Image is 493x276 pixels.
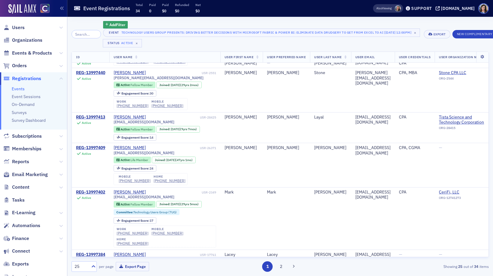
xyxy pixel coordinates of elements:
div: Active [121,41,133,45]
div: CPA, CGMA [399,145,430,151]
span: Events & Products [12,50,52,56]
div: mobile [152,100,183,103]
span: $0 [195,8,200,13]
span: Active [121,83,130,87]
a: REG-13997413 [76,115,105,120]
a: Finance [3,235,29,242]
span: Tiffany Carson [395,5,401,12]
a: Exports [3,261,29,267]
a: REG-13997384 [76,252,105,257]
button: [DOMAIN_NAME] [436,6,477,10]
div: Joined: 1996-05-31 00:00:00 [156,82,201,88]
div: Export [433,33,446,36]
div: [PHONE_NUMBER] [117,241,149,246]
span: [DATE] [171,202,180,206]
div: Joined: 1978-06-30 00:00:00 [152,157,195,163]
div: 17 [121,219,154,222]
a: [PHONE_NUMBER] [152,103,183,108]
div: [PERSON_NAME] [114,252,146,257]
div: [PERSON_NAME] [267,145,306,151]
a: Events [12,86,25,91]
span: Engagement Score : [121,91,150,95]
div: [PERSON_NAME] [267,115,306,120]
span: Engagement Score : [121,166,150,170]
span: Active [121,202,130,206]
span: 34 [136,8,140,13]
button: 1 [262,261,273,272]
span: — [439,145,442,150]
a: Content [3,184,29,190]
a: Surveys [12,110,27,115]
span: Active [121,158,130,162]
span: [PERSON_NAME][EMAIL_ADDRESS][DOMAIN_NAME] [114,76,204,80]
span: Add Filter [109,22,125,27]
span: — [267,60,270,66]
a: [PHONE_NUMBER] [117,231,149,235]
span: Subscriptions [12,133,42,139]
span: User Last Name [314,55,341,59]
div: [PERSON_NAME] [114,145,146,151]
div: Lacey [225,252,259,257]
a: Active Fellow Member [116,83,153,87]
span: Email Marketing [12,171,48,178]
button: EventTechnology Users Group Presents: Driving Better Decisions with Microsoft Fabric & Power BI: ... [103,28,420,37]
span: Engagement Score : [121,218,150,223]
button: StatusActive× [103,39,142,47]
span: Life Member [130,158,148,162]
div: REG-13997440 [76,70,105,76]
div: (47yrs 1mo) [166,158,193,162]
a: On-Demand [12,102,35,107]
span: Automations [12,222,40,229]
span: $0 [175,8,179,13]
div: Active: Active: Fellow Member [114,126,155,133]
span: [EMAIL_ADDRESS][DOMAIN_NAME] [114,120,174,124]
div: 14 [121,136,154,139]
a: Organizations [3,37,42,43]
a: Reports [3,158,29,165]
div: [PERSON_NAME][EMAIL_ADDRESS][DOMAIN_NAME] [355,70,390,86]
a: Active Fellow Member [116,202,153,206]
div: USR-28425 [147,115,216,119]
div: [PERSON_NAME] [314,145,347,151]
div: [PERSON_NAME] [314,190,347,195]
div: home [117,238,149,241]
div: 25 [75,263,88,270]
p: Total [136,3,143,7]
span: Fellow Member [130,83,153,87]
a: Survey Dashboard [12,118,46,123]
span: Viewing [376,6,392,10]
div: mobile [119,175,151,178]
div: Technology Users Group Presents: Driving Better Decisions with Microsoft Fabric & Power BI: Elimi... [121,29,412,35]
p: Paid [149,3,156,7]
span: User Credentials [399,55,430,59]
span: Finance [12,235,29,242]
strong: 25 [457,264,464,269]
div: work [117,227,149,231]
a: [PHONE_NUMBER] [119,178,151,183]
span: Reports [12,158,29,165]
a: Automations [3,222,40,229]
div: Engagement Score: 24 [114,165,156,172]
a: E-Learning [3,209,35,216]
a: [PERSON_NAME] [114,115,146,120]
div: USR-17761 [147,253,216,257]
a: Email Marketing [3,171,48,178]
span: E-Learning [12,209,35,216]
span: User First Name [225,55,254,59]
a: Memberships [3,145,41,152]
a: Orders [3,62,27,69]
div: 24 [121,167,154,170]
span: Content [12,184,29,190]
div: Engagement Score: 14 [114,134,156,141]
a: Subscriptions [3,133,42,139]
div: Layal [314,115,347,120]
span: User Preferred Name [267,55,306,59]
div: Active [82,62,91,66]
div: [PERSON_NAME] [114,190,146,195]
div: mobile [152,227,183,231]
div: work [117,100,149,103]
